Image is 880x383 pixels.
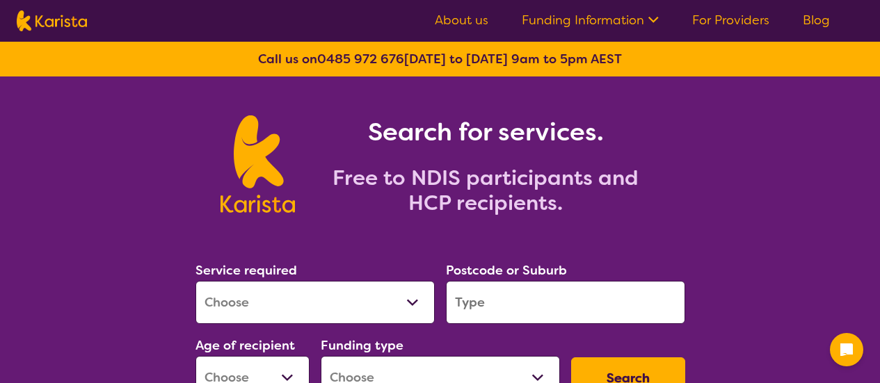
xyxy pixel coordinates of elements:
h1: Search for services. [312,115,659,149]
img: Karista logo [221,115,295,213]
h2: Free to NDIS participants and HCP recipients. [312,165,659,215]
a: Funding Information [522,12,659,28]
img: Karista logo [17,10,87,31]
a: For Providers [692,12,769,28]
label: Funding type [321,337,403,354]
label: Service required [195,262,297,279]
label: Age of recipient [195,337,295,354]
input: Type [446,281,685,324]
a: About us [435,12,488,28]
a: Blog [803,12,830,28]
b: Call us on [DATE] to [DATE] 9am to 5pm AEST [258,51,622,67]
a: 0485 972 676 [317,51,404,67]
label: Postcode or Suburb [446,262,567,279]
